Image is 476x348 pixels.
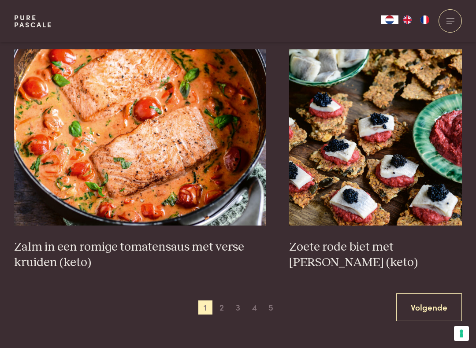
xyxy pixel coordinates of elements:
a: Volgende [396,293,462,321]
a: PurePascale [14,14,52,28]
aside: Language selected: Nederlands [381,15,434,24]
h3: Zoete rode biet met [PERSON_NAME] (keto) [289,240,462,270]
ul: Language list [398,15,434,24]
span: 5 [264,300,278,315]
h3: Zalm in een romige tomatensaus met verse kruiden (keto) [14,240,266,270]
a: Zoete rode biet met zure haring (keto) Zoete rode biet met [PERSON_NAME] (keto) [289,49,462,270]
div: Language [381,15,398,24]
button: Uw voorkeuren voor toestemming voor trackingtechnologieën [454,326,469,341]
a: EN [398,15,416,24]
a: Zalm in een romige tomatensaus met verse kruiden (keto) Zalm in een romige tomatensaus met verse ... [14,49,266,270]
span: 1 [198,300,212,315]
img: Zalm in een romige tomatensaus met verse kruiden (keto) [14,49,266,226]
a: FR [416,15,434,24]
span: 2 [215,300,229,315]
span: 4 [247,300,261,315]
img: Zoete rode biet met zure haring (keto) [289,49,462,226]
span: 3 [231,300,245,315]
a: NL [381,15,398,24]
